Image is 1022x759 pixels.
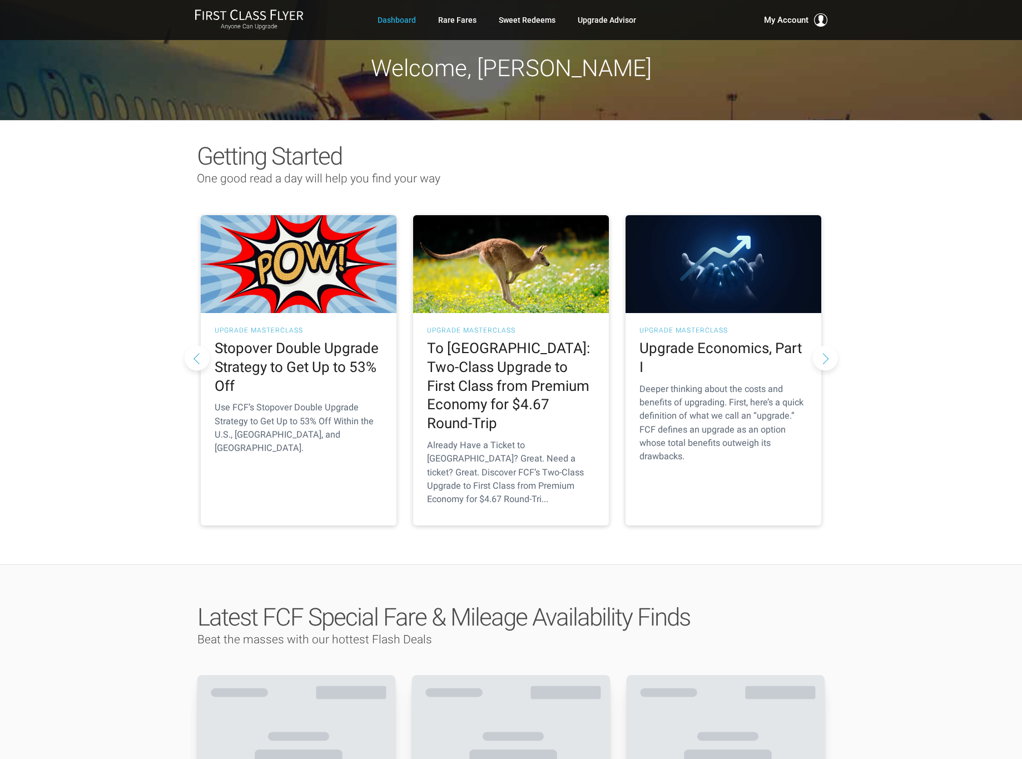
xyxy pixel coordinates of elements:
[427,439,595,506] p: Already Have a Ticket to [GEOGRAPHIC_DATA]? Great. Need a ticket? Great. Discover FCF’s Two-Class...
[378,10,416,30] a: Dashboard
[195,9,304,31] a: First Class FlyerAnyone Can Upgrade
[413,215,609,525] a: UPGRADE MASTERCLASS To [GEOGRAPHIC_DATA]: Two-Class Upgrade to First Class from Premium Economy f...
[764,13,827,27] button: My Account
[427,339,595,433] h2: To [GEOGRAPHIC_DATA]: Two-Class Upgrade to First Class from Premium Economy for $4.67 Round-Trip
[185,345,210,370] button: Previous slide
[215,327,383,334] h3: UPGRADE MASTERCLASS
[764,13,808,27] span: My Account
[499,10,555,30] a: Sweet Redeems
[195,9,304,21] img: First Class Flyer
[215,339,383,395] h2: Stopover Double Upgrade Strategy to Get Up to 53% Off
[201,215,396,525] a: UPGRADE MASTERCLASS Stopover Double Upgrade Strategy to Get Up to 53% Off Use FCF’s Stopover Doub...
[427,327,595,334] h3: UPGRADE MASTERCLASS
[813,345,838,370] button: Next slide
[371,54,652,82] span: Welcome, [PERSON_NAME]
[197,172,440,185] span: One good read a day will help you find your way
[197,142,342,171] span: Getting Started
[195,23,304,31] small: Anyone Can Upgrade
[639,327,807,334] h3: UPGRADE MASTERCLASS
[578,10,636,30] a: Upgrade Advisor
[197,633,432,646] span: Beat the masses with our hottest Flash Deals
[626,215,821,525] a: UPGRADE MASTERCLASS Upgrade Economics, Part I Deeper thinking about the costs and benefits of upg...
[215,401,383,455] p: Use FCF’s Stopover Double Upgrade Strategy to Get Up to 53% Off Within the U.S., [GEOGRAPHIC_DATA...
[639,339,807,377] h2: Upgrade Economics, Part I
[197,603,690,632] span: Latest FCF Special Fare & Mileage Availability Finds
[639,383,807,464] p: Deeper thinking about the costs and benefits of upgrading. First, here’s a quick definition of wh...
[438,10,477,30] a: Rare Fares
